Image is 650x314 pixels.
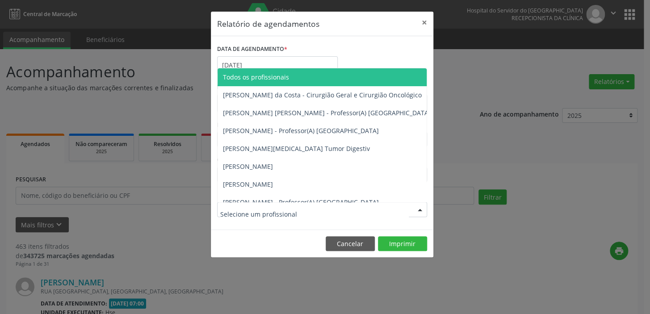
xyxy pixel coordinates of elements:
[217,42,287,56] label: DATA DE AGENDAMENTO
[217,18,319,29] h5: Relatório de agendamentos
[223,126,379,135] span: [PERSON_NAME] - Professor(A) [GEOGRAPHIC_DATA]
[223,91,422,99] span: [PERSON_NAME] da Costa - Cirurgião Geral e Cirurgião Oncológico
[378,236,427,251] button: Imprimir
[223,198,379,206] span: [PERSON_NAME] - Professor(A) [GEOGRAPHIC_DATA]
[223,180,273,188] span: [PERSON_NAME]
[223,162,273,171] span: [PERSON_NAME]
[223,73,289,81] span: Todos os profissionais
[415,12,433,33] button: Close
[223,109,431,117] span: [PERSON_NAME] [PERSON_NAME] - Professor(A) [GEOGRAPHIC_DATA]
[217,56,338,74] input: Selecione uma data ou intervalo
[223,144,370,153] span: [PERSON_NAME][MEDICAL_DATA] Tumor Digestiv
[220,205,409,223] input: Selecione um profissional
[326,236,375,251] button: Cancelar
